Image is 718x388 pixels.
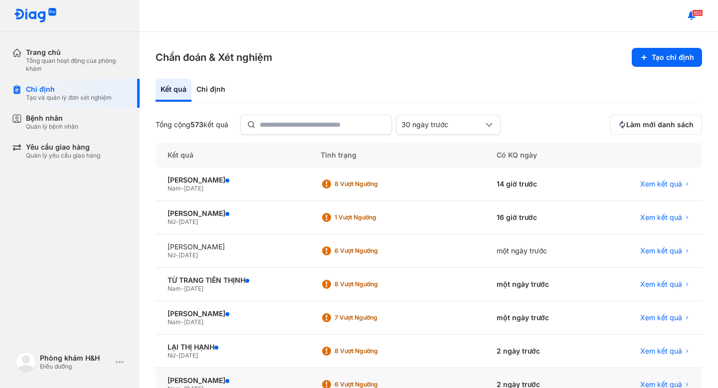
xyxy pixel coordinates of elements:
[184,318,203,326] span: [DATE]
[485,143,595,168] div: Có KQ ngày
[156,143,309,168] div: Kết quả
[16,352,36,372] img: logo
[168,218,176,225] span: Nữ
[179,251,198,259] span: [DATE]
[14,8,57,23] img: logo
[179,352,198,359] span: [DATE]
[26,114,78,123] div: Bệnh nhân
[181,285,184,292] span: -
[335,247,414,255] div: 6 Vượt ngưỡng
[184,185,203,192] span: [DATE]
[168,376,297,385] div: [PERSON_NAME]
[168,343,297,352] div: LẠI THỊ HẠNH
[168,209,297,218] div: [PERSON_NAME]
[168,242,297,251] div: [PERSON_NAME]
[168,318,181,326] span: Nam
[485,201,595,234] div: 16 giờ trước
[168,185,181,192] span: Nam
[168,352,176,359] span: Nữ
[176,218,179,225] span: -
[26,143,100,152] div: Yêu cầu giao hàng
[184,285,203,292] span: [DATE]
[40,354,112,363] div: Phòng khám H&H
[626,120,694,129] span: Làm mới danh sách
[168,276,297,285] div: TỪ TRANG TIẾN THỊNH
[640,313,682,322] span: Xem kết quả
[156,120,228,129] div: Tổng cộng kết quả
[40,363,112,371] div: Điều dưỡng
[156,50,272,64] h3: Chẩn đoán & Xét nghiệm
[335,347,414,355] div: 8 Vượt ngưỡng
[632,48,702,67] button: Tạo chỉ định
[401,120,483,129] div: 30 ngày trước
[640,213,682,222] span: Xem kết quả
[485,335,595,368] div: 2 ngày trước
[156,79,191,102] div: Kết quả
[176,251,179,259] span: -
[26,85,112,94] div: Chỉ định
[640,180,682,189] span: Xem kết quả
[176,352,179,359] span: -
[309,143,485,168] div: Tình trạng
[335,314,414,322] div: 7 Vượt ngưỡng
[181,185,184,192] span: -
[335,280,414,288] div: 8 Vượt ngưỡng
[485,301,595,335] div: một ngày trước
[485,168,595,201] div: 14 giờ trước
[179,218,198,225] span: [DATE]
[26,123,78,131] div: Quản lý bệnh nhân
[190,120,203,129] span: 573
[692,9,703,16] span: 103
[26,48,128,57] div: Trang chủ
[640,246,682,255] span: Xem kết quả
[335,180,414,188] div: 8 Vượt ngưỡng
[335,213,414,221] div: 1 Vượt ngưỡng
[640,280,682,289] span: Xem kết quả
[181,318,184,326] span: -
[26,57,128,73] div: Tổng quan hoạt động của phòng khám
[26,152,100,160] div: Quản lý yêu cầu giao hàng
[610,115,702,135] button: Làm mới danh sách
[191,79,230,102] div: Chỉ định
[168,176,297,185] div: [PERSON_NAME]
[168,251,176,259] span: Nữ
[485,268,595,301] div: một ngày trước
[168,285,181,292] span: Nam
[485,234,595,268] div: một ngày trước
[26,94,112,102] div: Tạo và quản lý đơn xét nghiệm
[168,309,297,318] div: [PERSON_NAME]
[640,347,682,356] span: Xem kết quả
